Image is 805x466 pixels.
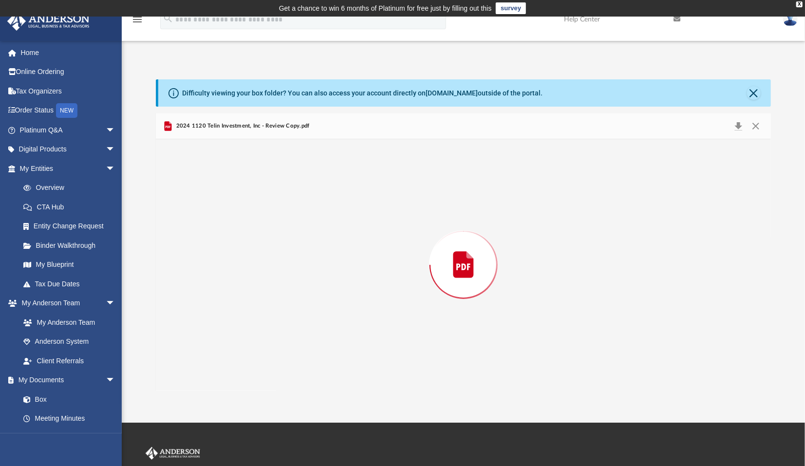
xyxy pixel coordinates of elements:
[7,101,130,121] a: Order StatusNEW
[106,294,125,314] span: arrow_drop_down
[14,197,130,217] a: CTA Hub
[783,12,798,26] img: User Pic
[106,371,125,391] span: arrow_drop_down
[7,140,130,159] a: Digital Productsarrow_drop_down
[7,62,130,82] a: Online Ordering
[106,159,125,179] span: arrow_drop_down
[7,371,125,390] a: My Documentsarrow_drop_down
[496,2,526,14] a: survey
[426,89,478,97] a: [DOMAIN_NAME]
[796,1,803,7] div: close
[14,217,130,236] a: Entity Change Request
[14,178,130,198] a: Overview
[4,12,93,31] img: Anderson Advisors Platinum Portal
[14,351,125,371] a: Client Referrals
[131,14,143,25] i: menu
[106,140,125,160] span: arrow_drop_down
[56,103,77,118] div: NEW
[747,119,764,133] button: Close
[14,428,120,447] a: Forms Library
[174,122,309,130] span: 2024 1120 Telin Investment, Inc - Review Copy.pdf
[14,255,125,275] a: My Blueprint
[7,120,130,140] a: Platinum Q&Aarrow_drop_down
[163,13,173,24] i: search
[182,88,543,98] div: Difficulty viewing your box folder? You can also access your account directly on outside of the p...
[279,2,492,14] div: Get a chance to win 6 months of Platinum for free just by filling out this
[14,409,125,429] a: Meeting Minutes
[730,119,747,133] button: Download
[7,294,125,313] a: My Anderson Teamarrow_drop_down
[156,113,771,391] div: Preview
[7,81,130,101] a: Tax Organizers
[747,86,761,100] button: Close
[144,447,202,460] img: Anderson Advisors Platinum Portal
[14,274,130,294] a: Tax Due Dates
[7,159,130,178] a: My Entitiesarrow_drop_down
[14,313,120,332] a: My Anderson Team
[14,332,125,352] a: Anderson System
[14,236,130,255] a: Binder Walkthrough
[7,43,130,62] a: Home
[131,19,143,25] a: menu
[106,120,125,140] span: arrow_drop_down
[14,390,120,409] a: Box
